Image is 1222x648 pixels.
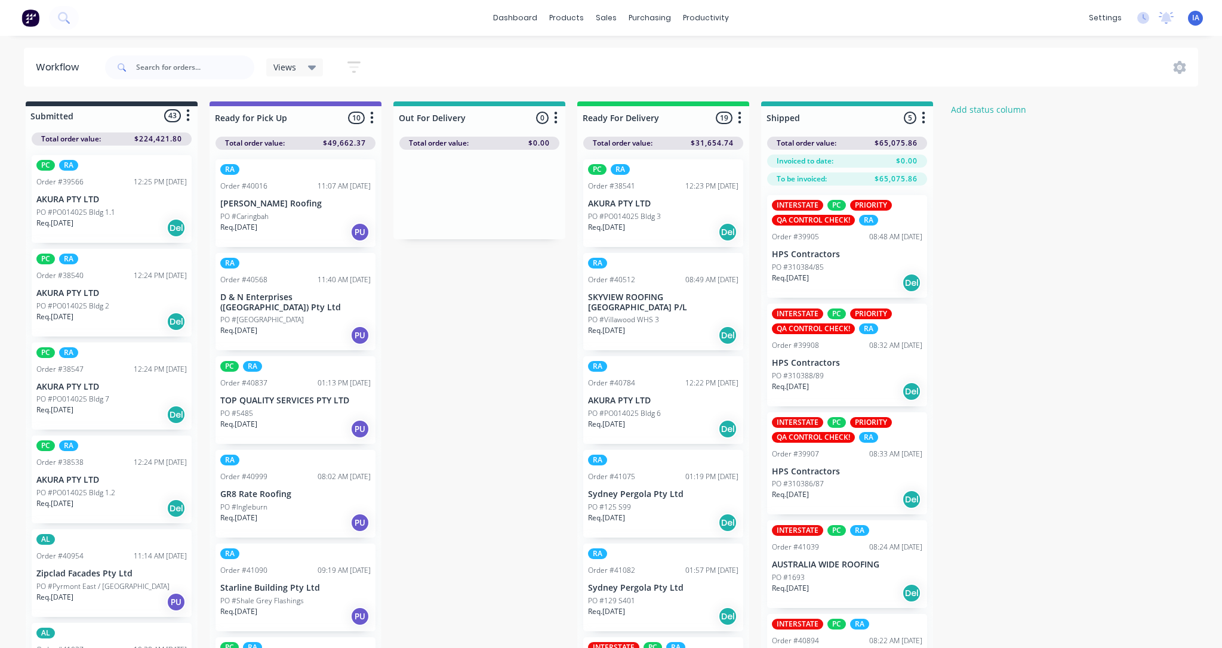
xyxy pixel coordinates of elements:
[243,361,262,372] div: RA
[691,138,734,149] span: $31,654.74
[318,471,371,482] div: 08:02 AM [DATE]
[767,304,927,406] div: INTERSTATEPCPRIORITYQA CONTROL CHECK!RAOrder #3990808:32 AM [DATE]HPS ContractorsPO #310388/89Req...
[772,262,824,273] p: PO #310384/85
[273,61,296,73] span: Views
[36,551,84,561] div: Order #40954
[409,138,469,149] span: Total order value:
[588,164,607,175] div: PC
[623,9,677,27] div: purchasing
[718,326,737,345] div: Del
[220,595,304,606] p: PO #Shale Grey Flashings
[350,513,370,532] div: PU
[588,258,607,269] div: RA
[777,138,836,149] span: Total order value:
[134,364,187,375] div: 12:24 PM [DATE]
[36,195,187,205] p: AKURA PTY LTD
[220,292,371,313] p: D & N Enterprises ([GEOGRAPHIC_DATA]) Pty Ltd
[21,9,39,27] img: Factory
[588,378,635,388] div: Order #40784
[36,364,84,375] div: Order #38547
[36,311,73,322] p: Req. [DATE]
[850,619,869,630] div: RA
[318,565,371,576] div: 09:19 AM [DATE]
[528,138,550,149] span: $0.00
[220,471,267,482] div: Order #40999
[1083,9,1128,27] div: settings
[136,55,254,79] input: Search for orders...
[36,394,109,405] p: PO #PO014025 Bldg 7
[859,323,878,334] div: RA
[588,274,635,285] div: Order #40512
[772,467,922,477] p: HPS Contractors
[896,156,918,166] span: $0.00
[827,308,846,319] div: PC
[583,253,743,351] div: RAOrder #4051208:49 AM [DATE]SKYVIEW ROOFING [GEOGRAPHIC_DATA] P/LPO #Villawood WHS 3Req.[DATE]Del
[59,440,78,451] div: RA
[32,436,192,523] div: PCRAOrder #3853812:24 PM [DATE]AKURA PTY LTDPO #PO014025 Bldg 1.2Req.[DATE]Del
[772,358,922,368] p: HPS Contractors
[902,490,921,509] div: Del
[772,417,823,428] div: INTERSTATE
[685,181,738,192] div: 12:23 PM [DATE]
[220,455,239,465] div: RA
[772,572,805,583] p: PO #1693
[41,134,101,144] span: Total order value:
[902,273,921,292] div: Del
[216,356,375,444] div: PCRAOrder #4083701:13 PM [DATE]TOP QUALITY SERVICES PTY LTDPO #5485Req.[DATE]PU
[827,525,846,536] div: PC
[59,347,78,358] div: RA
[859,215,878,226] div: RA
[350,607,370,626] div: PU
[36,475,187,485] p: AKURA PTY LTD
[772,381,809,392] p: Req. [DATE]
[767,412,927,515] div: INTERSTATEPCPRIORITYQA CONTROL CHECK!RAOrder #3990708:33 AM [DATE]HPS ContractorsPO #310386/87Req...
[350,326,370,345] div: PU
[220,548,239,559] div: RA
[772,340,819,351] div: Order #39908
[36,498,73,509] p: Req. [DATE]
[36,270,84,281] div: Order #38540
[220,606,257,617] p: Req. [DATE]
[588,583,738,593] p: Sydney Pergola Pty Ltd
[32,529,192,617] div: ALOrder #4095411:14 AM [DATE]Zipclad Facades Pty LtdPO #Pyrmont East / [GEOGRAPHIC_DATA]Req.[DATE]PU
[216,159,375,247] div: RAOrder #4001611:07 AM [DATE][PERSON_NAME] RoofingPO #CaringbahReq.[DATE]PU
[588,292,738,313] p: SKYVIEW ROOFING [GEOGRAPHIC_DATA] P/L
[323,138,366,149] span: $49,662.37
[220,419,257,430] p: Req. [DATE]
[36,207,115,218] p: PO #PO014025 Bldg 1.1
[36,487,115,498] p: PO #PO014025 Bldg 1.2
[1181,607,1210,636] iframe: Intercom live chat
[685,274,738,285] div: 08:49 AM [DATE]
[588,489,738,499] p: Sydney Pergola Pty Ltd
[220,314,304,325] p: PO #[GEOGRAPHIC_DATA]
[850,525,869,536] div: RA
[59,254,78,264] div: RA
[772,449,819,459] div: Order #39907
[350,419,370,439] div: PU
[772,525,823,536] div: INTERSTATE
[869,232,922,242] div: 08:48 AM [DATE]
[902,584,921,603] div: Del
[134,270,187,281] div: 12:24 PM [DATE]
[827,619,846,630] div: PC
[36,254,55,264] div: PC
[588,361,607,372] div: RA
[772,583,809,594] p: Req. [DATE]
[220,408,253,419] p: PO #5485
[36,592,73,603] p: Req. [DATE]
[772,542,819,553] div: Order #41039
[36,382,187,392] p: AKURA PTY LTD
[220,489,371,499] p: GR8 Rate Roofing
[32,155,192,243] div: PCRAOrder #3956612:25 PM [DATE]AKURA PTY LTDPO #PO014025 Bldg 1.1Req.[DATE]Del
[588,314,659,325] p: PO #Villawood WHS 3
[590,9,623,27] div: sales
[827,417,846,428] div: PC
[220,222,257,233] p: Req. [DATE]
[225,138,285,149] span: Total order value:
[772,232,819,242] div: Order #39905
[588,408,661,419] p: PO #PO014025 Bldg 6
[36,628,55,638] div: AL
[318,378,371,388] div: 01:13 PM [DATE]
[588,325,625,336] p: Req. [DATE]
[588,595,635,606] p: PO #129 S401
